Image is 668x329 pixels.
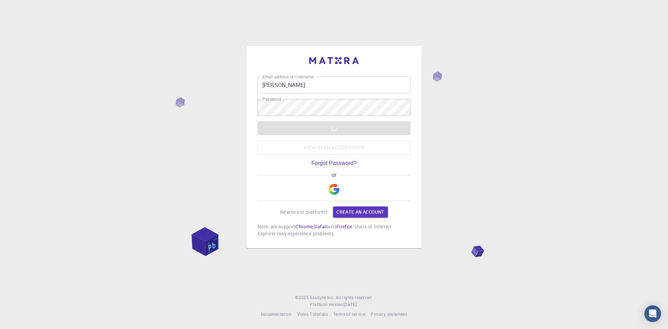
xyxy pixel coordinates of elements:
a: Forgot Password? [311,160,357,166]
a: Safari [314,223,328,230]
span: or [328,172,340,178]
span: © 2025 [295,294,310,301]
span: Terms of service [333,311,365,317]
p: Note: we support , and . Users of Internet Explorer may experience problems. [257,223,411,237]
span: Platform version [310,301,343,308]
span: [DATE] . [343,301,358,307]
a: Create an account [333,206,388,218]
a: Video Tutorials [297,311,328,318]
span: All rights reserved. [336,294,373,301]
a: Privacy statement [371,311,407,318]
a: Firefox [336,223,352,230]
span: Privacy statement [371,311,407,317]
div: Open Intercom Messenger [644,305,661,322]
label: Email address or Username [262,74,314,80]
span: Exabyte Inc. [310,295,334,300]
a: Chrome [295,223,313,230]
a: Exabyte Inc. [310,294,334,301]
label: Password [262,96,281,102]
img: Google [328,184,340,195]
a: Terms of service [333,311,365,318]
span: Video Tutorials [297,311,328,317]
p: New to our platform? [280,209,327,216]
a: Documentation [261,311,292,318]
span: Documentation [261,311,292,317]
a: [DATE]. [343,301,358,308]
